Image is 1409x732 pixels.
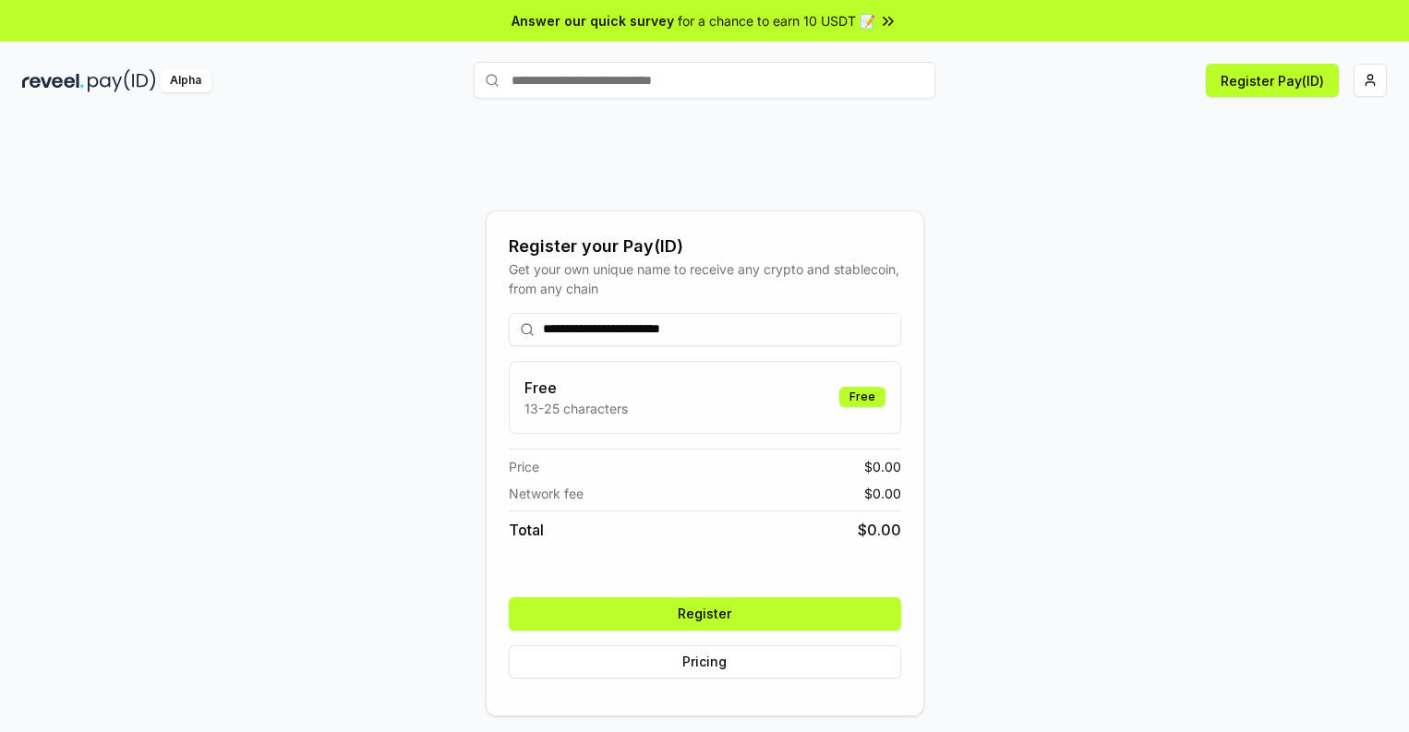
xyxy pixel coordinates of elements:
[22,69,84,92] img: reveel_dark
[864,484,901,503] span: $ 0.00
[839,387,885,407] div: Free
[864,457,901,476] span: $ 0.00
[524,399,628,418] p: 13-25 characters
[509,234,901,259] div: Register your Pay(ID)
[509,597,901,630] button: Register
[858,519,901,541] span: $ 0.00
[160,69,211,92] div: Alpha
[1206,64,1339,97] button: Register Pay(ID)
[678,11,875,30] span: for a chance to earn 10 USDT 📝
[512,11,674,30] span: Answer our quick survey
[509,519,544,541] span: Total
[524,377,628,399] h3: Free
[509,259,901,298] div: Get your own unique name to receive any crypto and stablecoin, from any chain
[509,484,584,503] span: Network fee
[88,69,156,92] img: pay_id
[509,645,901,678] button: Pricing
[509,457,539,476] span: Price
